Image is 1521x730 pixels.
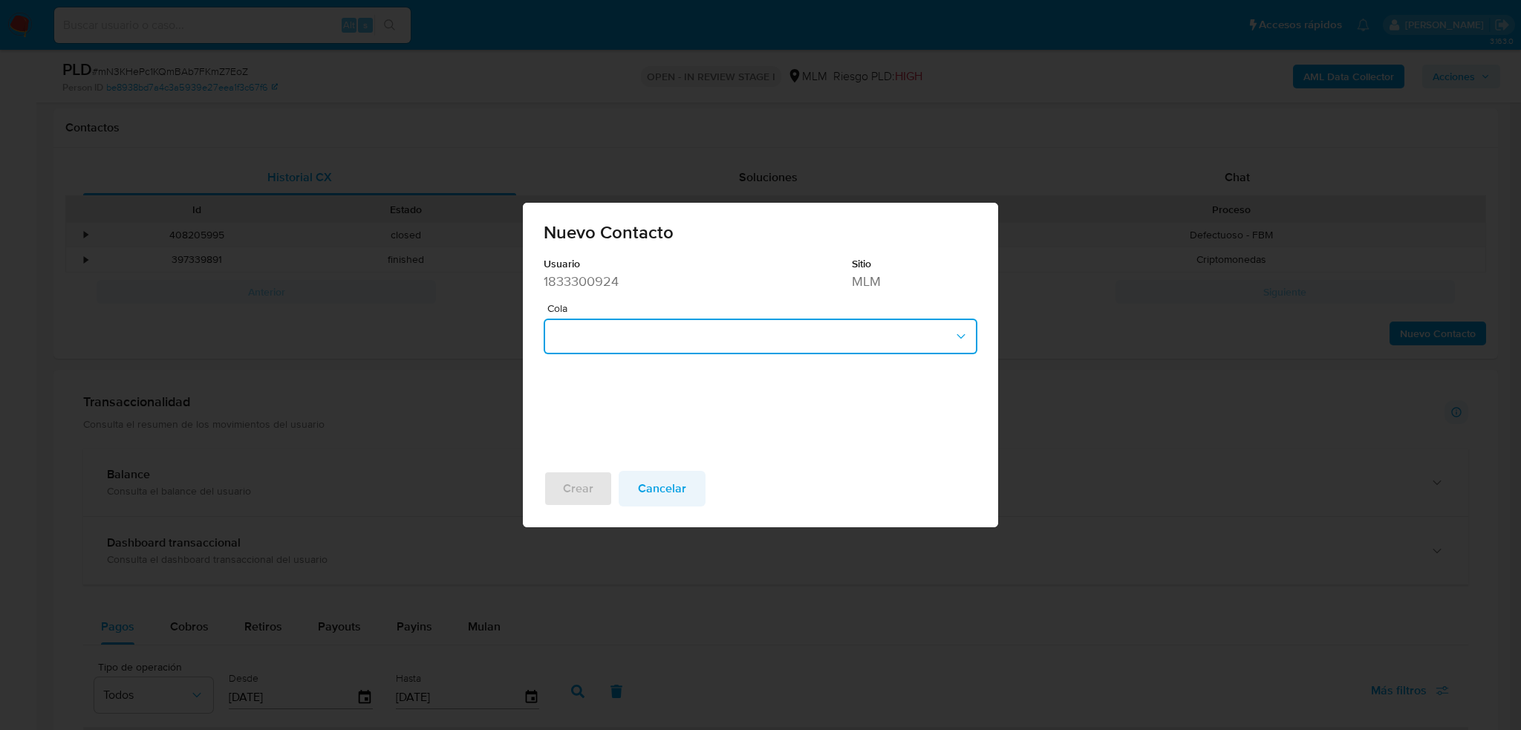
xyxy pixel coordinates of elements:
[544,272,843,290] dd: 1833300924
[852,257,977,272] dt: Sitio
[638,472,686,505] span: Cancelar
[547,303,981,313] span: Cola
[619,471,706,506] button: Cancelar
[544,224,977,241] span: Nuevo Contacto
[852,272,977,290] dd: MLM
[544,257,843,272] dt: Usuario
